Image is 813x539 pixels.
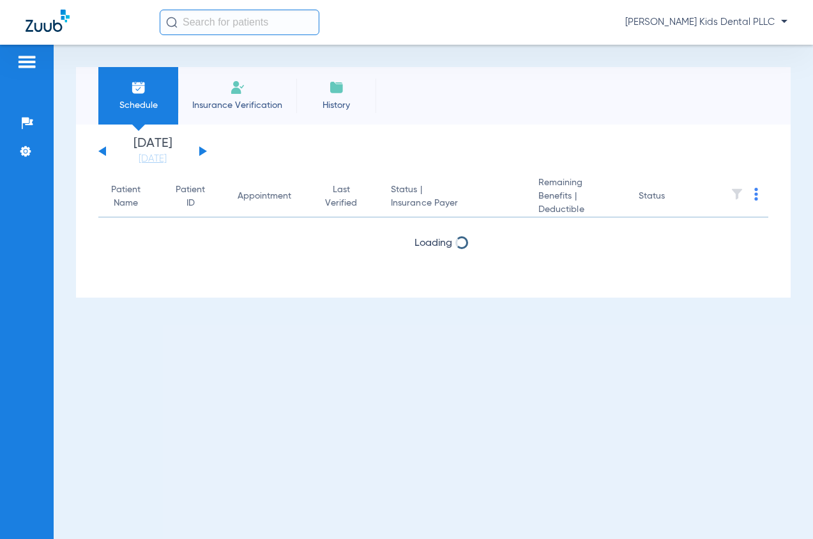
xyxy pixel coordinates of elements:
[391,197,518,210] span: Insurance Payer
[114,153,191,165] a: [DATE]
[329,80,344,95] img: History
[628,176,715,218] th: Status
[731,188,743,201] img: filter.svg
[17,54,37,70] img: hamburger-icon
[109,183,155,210] div: Patient Name
[108,99,169,112] span: Schedule
[166,17,178,28] img: Search Icon
[381,176,528,218] th: Status |
[324,183,359,210] div: Last Verified
[238,190,291,203] div: Appointment
[230,80,245,95] img: Manual Insurance Verification
[175,183,206,210] div: Patient ID
[175,183,217,210] div: Patient ID
[188,99,287,112] span: Insurance Verification
[414,238,452,248] span: Loading
[754,188,758,201] img: group-dot-blue.svg
[324,183,370,210] div: Last Verified
[306,99,367,112] span: History
[238,190,303,203] div: Appointment
[160,10,319,35] input: Search for patients
[114,137,191,165] li: [DATE]
[528,176,628,218] th: Remaining Benefits |
[26,10,70,32] img: Zuub Logo
[131,80,146,95] img: Schedule
[538,203,618,216] span: Deductible
[625,16,787,29] span: [PERSON_NAME] Kids Dental PLLC
[109,183,143,210] div: Patient Name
